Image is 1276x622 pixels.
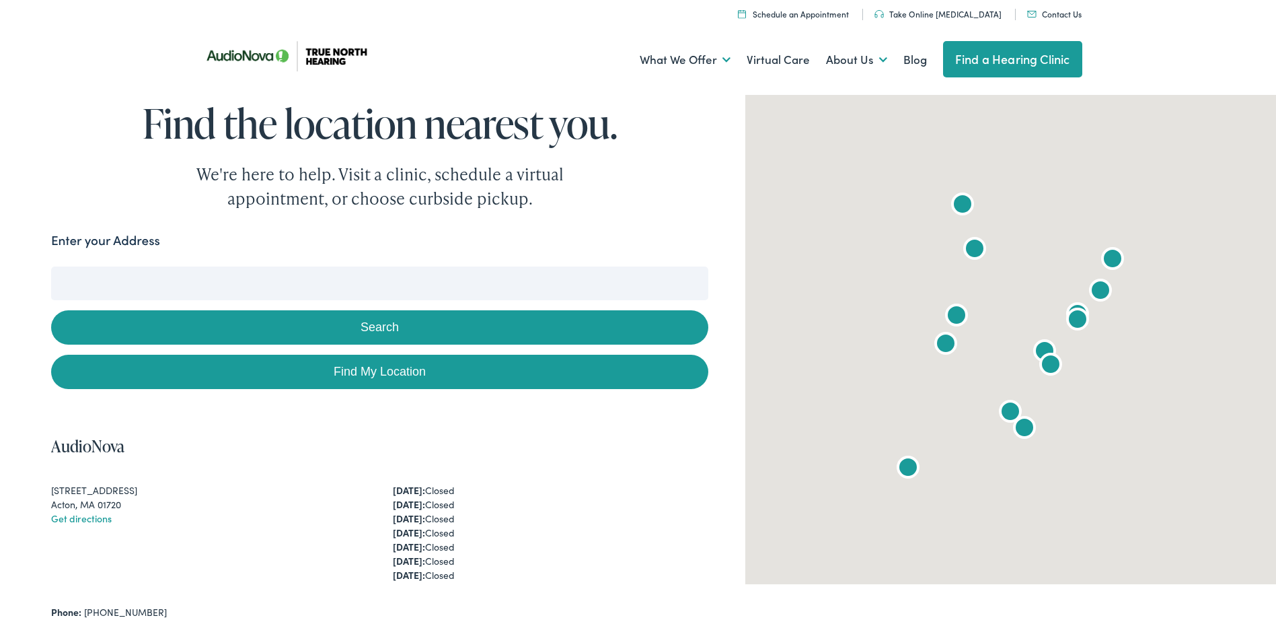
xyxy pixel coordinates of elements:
label: Enter your Address [51,231,160,250]
a: AudioNova [51,435,124,457]
div: Acton, MA 01720 [51,497,367,512]
div: AudioNova [1061,305,1094,337]
a: Contact Us [1027,8,1082,20]
strong: [DATE]: [393,554,425,567]
div: AudioNova [959,234,991,267]
a: Take Online [MEDICAL_DATA] [874,8,1002,20]
div: AudioNova [1061,300,1094,332]
img: Mail icon in color code ffb348, used for communication purposes [1027,11,1037,18]
div: AudioNova [994,397,1026,429]
img: Icon symbolizing a calendar in color code ffb348 [738,9,746,18]
input: Enter your address or zip code [51,267,708,300]
strong: Phone: [51,605,81,619]
div: AudioNova [930,329,962,361]
strong: [DATE]: [393,497,425,511]
strong: [DATE]: [393,540,425,553]
a: Get directions [51,512,112,525]
h1: Find the location nearest you. [51,101,708,145]
div: AudioNova [892,453,924,485]
a: Virtual Care [747,35,810,85]
div: AudioNova [1028,337,1061,369]
a: What We Offer [640,35,730,85]
a: Find My Location [51,355,708,389]
div: AudioNova [1084,276,1117,308]
strong: [DATE]: [393,483,425,497]
strong: [DATE]: [393,526,425,539]
div: AudioNova [1008,413,1041,446]
div: Closed Closed Closed Closed Closed Closed Closed [393,483,708,582]
img: Headphones icon in color code ffb348 [874,10,884,18]
div: True North Hearing by AudioNova [940,301,973,333]
div: [STREET_ADDRESS] [51,483,367,497]
a: Schedule an Appointment [738,8,849,20]
div: AudioNova [1035,350,1067,382]
strong: [DATE]: [393,568,425,582]
button: Search [51,310,708,345]
div: We're here to help. Visit a clinic, schedule a virtual appointment, or choose curbside pickup. [165,162,595,211]
div: True North Hearing by AudioNova [1096,244,1129,277]
a: Find a Hearing Clinic [943,41,1082,77]
a: Blog [903,35,927,85]
strong: [DATE]: [393,512,425,525]
a: [PHONE_NUMBER] [84,605,167,619]
a: About Us [826,35,887,85]
div: AudioNova [946,190,979,222]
